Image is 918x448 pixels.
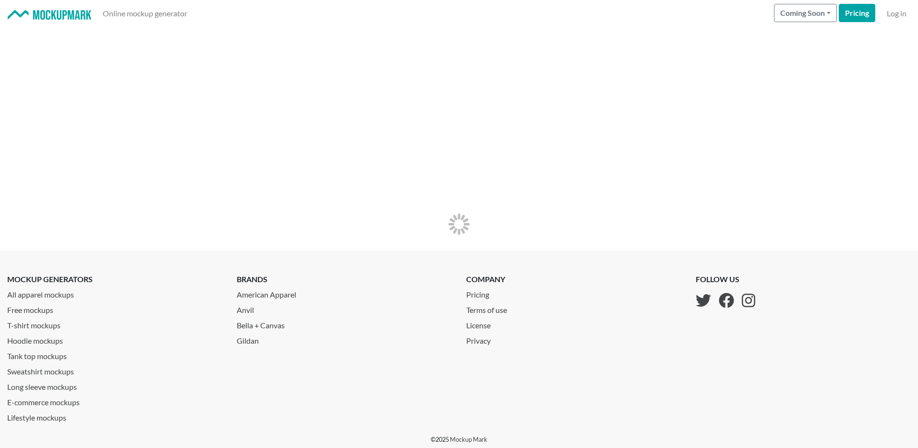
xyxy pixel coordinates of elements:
a: Privacy [466,331,515,347]
button: Coming Soon [774,4,837,22]
img: Mockup Mark [8,10,91,20]
a: American Apparel [237,285,452,300]
a: Bella + Canvas [237,316,452,331]
a: Terms of use [466,300,515,316]
a: Sweatshirt mockups [7,362,222,377]
a: All apparel mockups [7,285,222,300]
a: Long sleeve mockups [7,377,222,393]
p: mockup generators [7,274,222,285]
a: Online mockup generator [99,4,191,23]
p: follow us [696,274,755,285]
a: Hoodie mockups [7,331,222,347]
a: Free mockups [7,300,222,316]
a: License [466,316,515,331]
p: company [466,274,515,285]
a: Gildan [237,331,452,347]
a: Lifestyle mockups [7,408,222,423]
a: T-shirt mockups [7,316,222,331]
a: Log in [883,4,910,23]
a: Anvil [237,300,452,316]
a: E-commerce mockups [7,393,222,408]
a: Tank top mockups [7,347,222,362]
a: Mockup Mark [450,436,487,443]
a: Pricing [839,4,875,22]
p: brands [237,274,452,285]
a: Pricing [466,285,515,300]
p: © 2025 [431,435,487,444]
